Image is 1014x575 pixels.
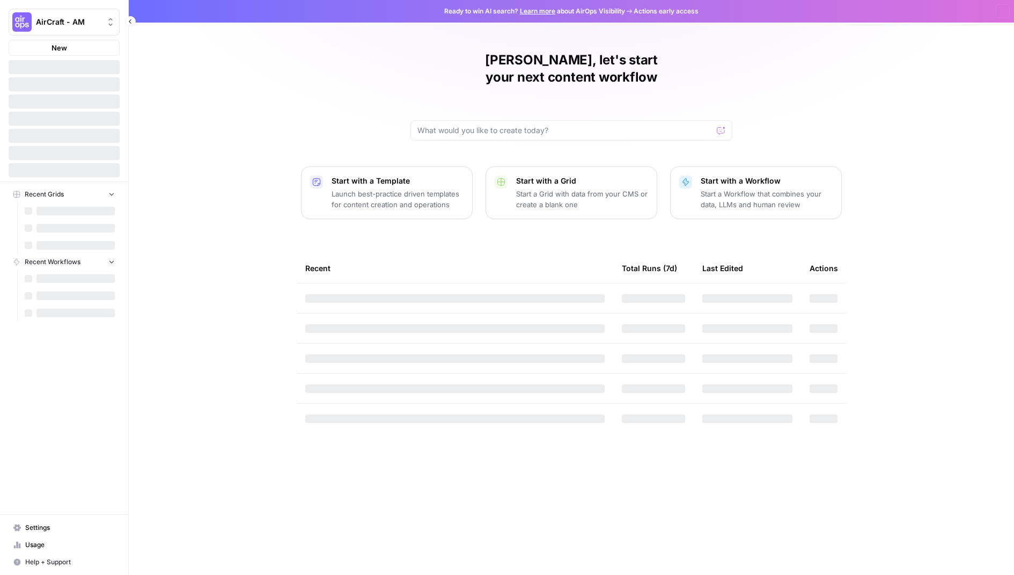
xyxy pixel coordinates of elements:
[52,42,67,53] span: New
[305,253,605,283] div: Recent
[9,40,120,56] button: New
[9,186,120,202] button: Recent Grids
[332,176,464,186] p: Start with a Template
[417,125,712,136] input: What would you like to create today?
[25,557,115,567] span: Help + Support
[25,523,115,533] span: Settings
[486,166,657,219] button: Start with a GridStart a Grid with data from your CMS or create a blank one
[332,188,464,210] p: Launch best-practice driven templates for content creation and operations
[516,176,648,186] p: Start with a Grid
[702,253,743,283] div: Last Edited
[520,7,555,15] a: Learn more
[810,253,838,283] div: Actions
[9,536,120,554] a: Usage
[9,554,120,571] button: Help + Support
[301,166,473,219] button: Start with a TemplateLaunch best-practice driven templates for content creation and operations
[25,540,115,550] span: Usage
[36,17,101,27] span: AirCraft - AM
[634,6,699,16] span: Actions early access
[9,254,120,270] button: Recent Workflows
[25,190,64,199] span: Recent Grids
[9,519,120,536] a: Settings
[9,9,120,35] button: Workspace: AirCraft - AM
[444,6,625,16] span: Ready to win AI search? about AirOps Visibility
[410,52,732,86] h1: [PERSON_NAME], let's start your next content workflow
[701,188,833,210] p: Start a Workflow that combines your data, LLMs and human review
[670,166,842,219] button: Start with a WorkflowStart a Workflow that combines your data, LLMs and human review
[516,188,648,210] p: Start a Grid with data from your CMS or create a blank one
[622,253,677,283] div: Total Runs (7d)
[25,257,80,267] span: Recent Workflows
[701,176,833,186] p: Start with a Workflow
[12,12,32,32] img: AirCraft - AM Logo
